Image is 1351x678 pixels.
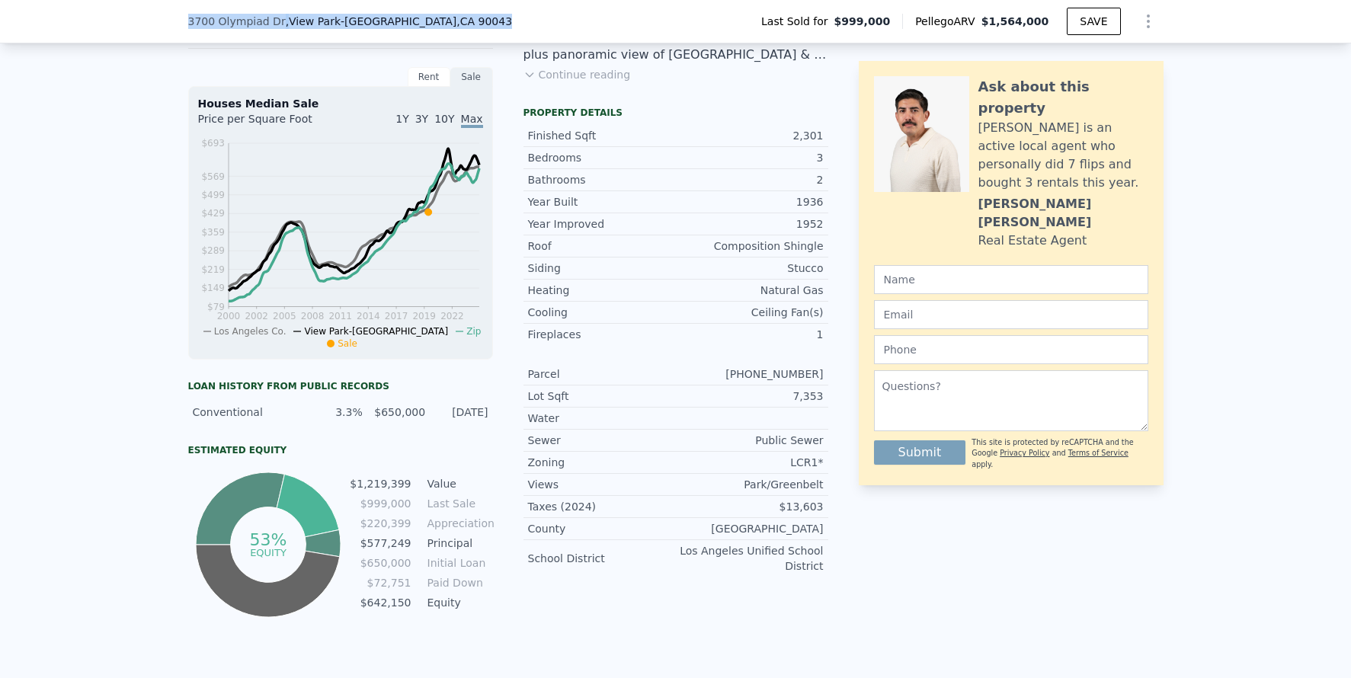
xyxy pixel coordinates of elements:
tspan: 2002 [245,311,268,321]
span: Max [461,113,483,128]
tspan: 2011 [328,311,352,321]
tspan: 2005 [273,311,296,321]
span: , CA 90043 [456,15,512,27]
span: $1,564,000 [981,15,1049,27]
td: $1,219,399 [349,475,411,492]
tspan: $219 [201,264,225,275]
span: View Park-[GEOGRAPHIC_DATA] [304,326,448,337]
div: Taxes (2024) [528,499,676,514]
tspan: 2019 [412,311,436,321]
button: Submit [874,440,966,465]
span: 1Y [395,113,408,125]
div: Fireplaces [528,327,676,342]
td: Equity [424,594,493,611]
div: Water [528,411,676,426]
td: $72,751 [349,574,411,591]
div: Ceiling Fan(s) [676,305,824,320]
div: Public Sewer [676,433,824,448]
div: [PHONE_NUMBER] [676,366,824,382]
div: LCR1* [676,455,824,470]
div: Zoning [528,455,676,470]
div: 7,353 [676,389,824,404]
button: Continue reading [523,67,631,82]
span: 10Y [434,113,454,125]
div: Ask about this property [978,76,1148,119]
tspan: $359 [201,227,225,238]
div: Natural Gas [676,283,824,298]
td: $999,000 [349,495,411,512]
div: 1936 [676,194,824,209]
tspan: 2017 [384,311,408,321]
div: [PERSON_NAME] is an active local agent who personally did 7 flips and bought 3 rentals this year. [978,119,1148,192]
div: Bedrooms [528,150,676,165]
div: Park/Greenbelt [676,477,824,492]
a: Terms of Service [1068,449,1129,457]
td: $220,399 [349,515,411,532]
div: Parcel [528,366,676,382]
td: Principal [424,535,493,552]
tspan: $429 [201,208,225,219]
tspan: 2008 [300,311,324,321]
div: Heating [528,283,676,298]
div: Conventional [193,405,300,420]
div: Sewer [528,433,676,448]
div: 2,301 [676,128,824,143]
div: [DATE] [434,405,488,420]
div: Los Angeles Unified School District [676,543,824,574]
div: 2 [676,172,824,187]
span: , View Park-[GEOGRAPHIC_DATA] [286,14,512,29]
div: Siding [528,261,676,276]
span: Pellego ARV [915,14,981,29]
span: Last Sold for [761,14,834,29]
tspan: 2022 [440,311,464,321]
input: Name [874,265,1148,294]
a: Privacy Policy [1000,449,1049,457]
div: This site is protected by reCAPTCHA and the Google and apply. [972,437,1148,470]
div: Property details [523,107,828,119]
div: Rent [408,67,450,87]
td: Appreciation [424,515,493,532]
span: $999,000 [834,14,891,29]
div: 3.3% [309,405,362,420]
div: Finished Sqft [528,128,676,143]
div: Real Estate Agent [978,232,1087,250]
div: Price per Square Foot [198,111,341,136]
div: Loan history from public records [188,380,493,392]
div: 1952 [676,216,824,232]
td: $642,150 [349,594,411,611]
span: Zip [466,326,481,337]
td: $577,249 [349,535,411,552]
div: Estimated Equity [188,444,493,456]
input: Email [874,300,1148,329]
div: 3 [676,150,824,165]
tspan: equity [251,546,287,558]
div: Bathrooms [528,172,676,187]
button: SAVE [1067,8,1120,35]
tspan: 2014 [357,311,380,321]
div: Roof [528,238,676,254]
td: Initial Loan [424,555,493,571]
tspan: $499 [201,190,225,200]
div: [PERSON_NAME] [PERSON_NAME] [978,195,1148,232]
tspan: $569 [201,171,225,182]
div: Views [528,477,676,492]
div: School District [528,551,676,566]
td: $650,000 [349,555,411,571]
div: $650,000 [372,405,425,420]
tspan: 53% [250,530,287,549]
div: Year Built [528,194,676,209]
div: 1 [676,327,824,342]
td: Value [424,475,493,492]
div: Cooling [528,305,676,320]
span: 3700 Olympiad Dr [188,14,286,29]
div: Sale [450,67,493,87]
button: Show Options [1133,6,1164,37]
tspan: $79 [207,302,225,312]
div: Year Improved [528,216,676,232]
div: County [528,521,676,536]
div: Lot Sqft [528,389,676,404]
tspan: $149 [201,283,225,293]
span: Los Angeles Co. [214,326,287,337]
div: Composition Shingle [676,238,824,254]
span: Sale [338,338,357,349]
